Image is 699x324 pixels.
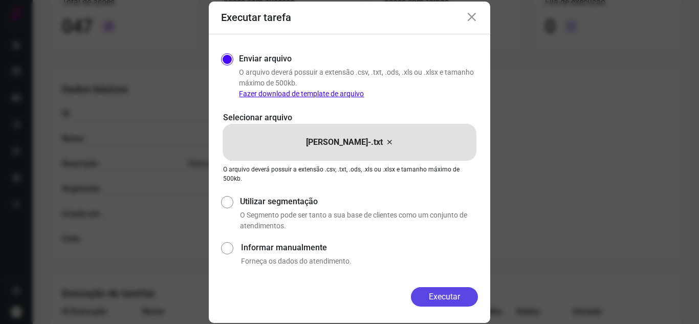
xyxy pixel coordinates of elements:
p: O arquivo deverá possuir a extensão .csv, .txt, .ods, .xls ou .xlsx e tamanho máximo de 500kb. [239,67,478,99]
a: Fazer download de template de arquivo [239,90,364,98]
button: Executar [411,287,478,307]
p: O Segmento pode ser tanto a sua base de clientes como um conjunto de atendimentos. [240,210,478,231]
label: Informar manualmente [241,242,478,254]
p: Selecionar arquivo [223,112,476,124]
label: Utilizar segmentação [240,196,478,208]
h3: Executar tarefa [221,11,291,24]
p: Forneça os dados do atendimento. [241,256,478,267]
label: Enviar arquivo [239,53,292,65]
p: [PERSON_NAME]-.txt [306,136,383,148]
p: O arquivo deverá possuir a extensão .csv, .txt, .ods, .xls ou .xlsx e tamanho máximo de 500kb. [223,165,476,183]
